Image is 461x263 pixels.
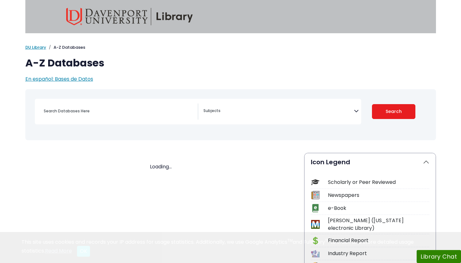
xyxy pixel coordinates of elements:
img: Icon MeL (Michigan electronic Library) [311,220,320,229]
img: Davenport University Library [66,8,193,25]
textarea: Search [203,109,354,114]
h1: A-Z Databases [25,57,436,69]
button: Submit for Search Results [372,104,415,119]
input: Search database by title or keyword [40,106,198,116]
div: e-Book [328,204,429,212]
sup: TM [325,238,330,243]
img: Icon e-Book [311,204,320,212]
img: Icon Scholarly or Peer Reviewed [311,178,320,186]
a: En español: Bases de Datos [25,75,93,83]
button: Library Chat [417,250,461,263]
button: Close [77,246,90,257]
img: Icon Newspapers [311,191,320,199]
div: Newspapers [328,191,429,199]
div: This site uses cookies and records your IP address for usage statistics. Additionally, we use Goo... [22,238,440,257]
nav: breadcrumb [25,44,436,51]
button: Icon Legend [304,153,436,171]
li: A-Z Databases [46,44,85,51]
div: [PERSON_NAME] ([US_STATE] electronic Library) [328,217,429,232]
div: Scholarly or Peer Reviewed [328,178,429,186]
a: Read More [45,247,72,254]
div: Loading... [25,163,297,171]
a: DU Library [25,44,46,50]
sup: TM [287,238,293,243]
nav: Search filters [25,89,436,140]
